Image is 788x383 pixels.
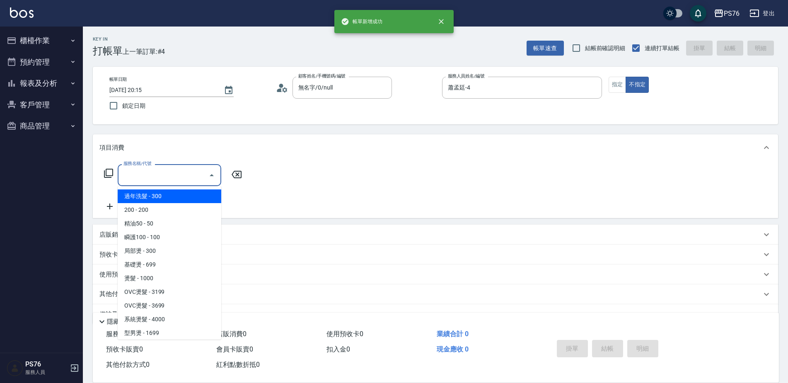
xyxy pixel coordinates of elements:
button: PS76 [711,5,743,22]
p: 預收卡販賣 [99,250,131,259]
span: 店販消費 0 [216,330,247,338]
button: 指定 [609,77,626,93]
button: 帳單速查 [527,41,564,56]
button: Close [205,169,218,182]
span: 型男燙 - 1699 [118,326,221,340]
div: 使用預收卡 [93,264,778,284]
span: 紅利點數折抵 0 [216,361,260,368]
div: 備註及來源 [93,304,778,324]
span: 其他付款方式 0 [106,361,150,368]
button: save [690,5,706,22]
h3: 打帳單 [93,45,123,57]
span: 帳單新增成功 [341,17,382,26]
p: 隱藏業績明細 [107,318,144,326]
button: 不指定 [626,77,649,93]
div: 預收卡販賣 [93,245,778,264]
p: 備註及來源 [99,310,131,319]
span: 使用預收卡 0 [326,330,363,338]
p: 服務人員 [25,368,68,376]
p: 店販銷售 [99,230,124,239]
span: 系統燙髮 - 4000 [118,313,221,326]
button: 客戶管理 [3,94,80,116]
h2: Key In [93,36,123,42]
span: 預收卡販賣 0 [106,345,143,353]
span: 扣入金 0 [326,345,350,353]
span: 精油50 - 50 [118,217,221,230]
img: Person [7,360,23,376]
h5: PS76 [25,360,68,368]
button: 商品管理 [3,115,80,137]
button: Choose date, selected date is 2025-09-18 [219,80,239,100]
button: 報表及分析 [3,73,80,94]
span: 局部燙 - 300 [118,244,221,258]
button: 預約管理 [3,51,80,73]
div: 項目消費 [93,134,778,161]
div: PS76 [724,8,740,19]
span: OVC燙髮 - 3699 [118,299,221,313]
div: 其他付款方式入金可用餘額: 0 [93,284,778,304]
span: 業績合計 0 [437,330,469,338]
img: Logo [10,7,34,18]
button: 櫃檯作業 [3,30,80,51]
span: 現金應收 0 [437,345,469,353]
input: YYYY/MM/DD hh:mm [109,83,215,97]
label: 服務人員姓名/編號 [448,73,484,79]
span: 會員卡販賣 0 [216,345,253,353]
span: 上一筆訂單:#4 [123,46,165,57]
span: 服務消費 0 [106,330,136,338]
span: 燙髮 - 1000 [118,271,221,285]
p: 項目消費 [99,143,124,152]
div: 店販銷售 [93,225,778,245]
p: 其他付款方式 [99,290,176,299]
span: 基礎燙 - 699 [118,258,221,271]
span: 結帳前確認明細 [585,44,626,53]
span: 連續打單結帳 [645,44,679,53]
label: 服務名稱/代號 [123,160,151,167]
label: 帳單日期 [109,76,127,82]
span: 瞬護100 - 100 [118,230,221,244]
button: close [432,12,450,31]
span: 鎖定日期 [122,102,145,110]
span: 200 - 200 [118,203,221,217]
p: 使用預收卡 [99,270,131,279]
label: 顧客姓名/手機號碼/編號 [298,73,346,79]
span: 過年洗髮 - 300 [118,189,221,203]
button: 登出 [746,6,778,21]
span: OVC燙髮 - 3199 [118,285,221,299]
